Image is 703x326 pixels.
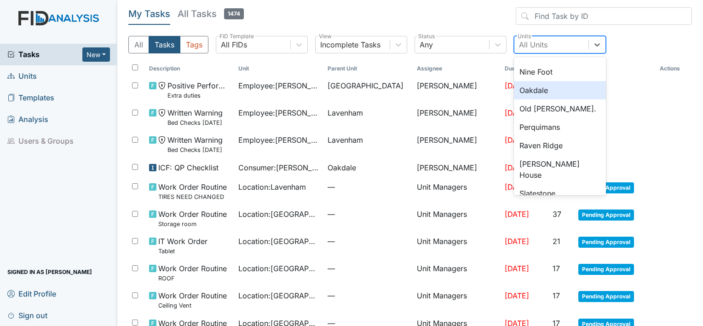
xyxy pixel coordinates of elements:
[158,162,219,173] span: ICF: QP Checklist
[553,264,560,273] span: 17
[158,301,227,310] small: Ceiling Vent
[7,112,48,127] span: Analysis
[238,181,306,192] span: Location : Lavenham
[7,69,37,83] span: Units
[505,163,529,172] span: [DATE]
[505,264,529,273] span: [DATE]
[514,63,606,81] div: Nine Foot
[167,91,231,100] small: Extra duties
[413,104,501,131] td: [PERSON_NAME]
[328,162,356,173] span: Oakdale
[238,162,320,173] span: Consumer : [PERSON_NAME]
[158,290,227,310] span: Work Order Routine Ceiling Vent
[505,182,529,192] span: [DATE]
[578,182,634,193] span: Pending Approval
[158,192,227,201] small: TIRES NEED CHANGED
[328,236,409,247] span: —
[514,99,606,118] div: Old [PERSON_NAME].
[516,7,692,25] input: Find Task by ID
[238,80,320,91] span: Employee : [PERSON_NAME]
[158,274,227,283] small: ROOF
[413,61,501,76] th: Assignee
[514,155,606,184] div: [PERSON_NAME] House
[578,264,634,275] span: Pending Approval
[158,209,227,228] span: Work Order Routine Storage room
[328,107,363,118] span: Lavenham
[158,220,227,228] small: Storage room
[7,286,56,301] span: Edit Profile
[128,7,170,20] h5: My Tasks
[413,178,501,205] td: Unit Managers
[224,8,244,19] span: 1474
[180,36,208,53] button: Tags
[505,108,529,117] span: [DATE]
[578,291,634,302] span: Pending Approval
[158,236,207,256] span: IT Work Order Tablet
[413,259,501,286] td: Unit Managers
[328,181,409,192] span: —
[238,236,320,247] span: Location : [GEOGRAPHIC_DATA]
[7,308,47,322] span: Sign out
[320,39,380,50] div: Incomplete Tasks
[167,80,231,100] span: Positive Performance Review Extra duties
[7,49,82,60] a: Tasks
[328,134,363,146] span: Lavenham
[413,205,501,232] td: Unit Managers
[413,131,501,158] td: [PERSON_NAME]
[7,91,54,105] span: Templates
[221,39,247,50] div: All FIDs
[328,290,409,301] span: —
[238,209,320,220] span: Location : [GEOGRAPHIC_DATA]
[158,263,227,283] span: Work Order Routine ROOF
[413,232,501,259] td: Unit Managers
[501,61,549,76] th: Toggle SortBy
[167,134,223,154] span: Written Warning Bed Checks 6.21.25
[514,118,606,136] div: Perquimans
[553,291,560,300] span: 17
[238,263,320,274] span: Location : [GEOGRAPHIC_DATA]
[7,265,92,279] span: Signed in as [PERSON_NAME]
[235,61,324,76] th: Toggle SortBy
[656,61,692,76] th: Actions
[514,81,606,99] div: Oakdale
[553,237,560,246] span: 21
[413,158,501,178] td: [PERSON_NAME]
[328,80,403,91] span: [GEOGRAPHIC_DATA]
[553,210,561,219] span: 37
[328,263,409,274] span: —
[575,61,656,76] th: Toggle SortBy
[167,118,223,127] small: Bed Checks [DATE]
[82,47,110,62] button: New
[505,81,529,90] span: [DATE]
[128,36,149,53] button: All
[505,135,529,145] span: [DATE]
[413,286,501,314] td: Unit Managers
[328,209,409,220] span: —
[167,146,223,154] small: Bed Checks [DATE]
[578,210,634,221] span: Pending Approval
[238,290,320,301] span: Location : [GEOGRAPHIC_DATA]
[514,136,606,155] div: Raven Ridge
[420,39,433,50] div: Any
[238,107,320,118] span: Employee : [PERSON_NAME][GEOGRAPHIC_DATA]
[178,7,244,20] h5: All Tasks
[238,134,320,146] span: Employee : [PERSON_NAME][GEOGRAPHIC_DATA]
[519,39,547,50] div: All Units
[505,291,529,300] span: [DATE]
[505,210,529,219] span: [DATE]
[578,237,634,248] span: Pending Approval
[149,36,180,53] button: Tasks
[128,36,208,53] div: Type filter
[132,64,138,70] input: Toggle All Rows Selected
[145,61,235,76] th: Toggle SortBy
[158,247,207,256] small: Tablet
[505,237,529,246] span: [DATE]
[158,181,227,201] span: Work Order Routine TIRES NEED CHANGED
[514,184,606,203] div: Slatestone
[167,107,223,127] span: Written Warning Bed Checks 6.20.25
[324,61,413,76] th: Toggle SortBy
[413,76,501,104] td: [PERSON_NAME]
